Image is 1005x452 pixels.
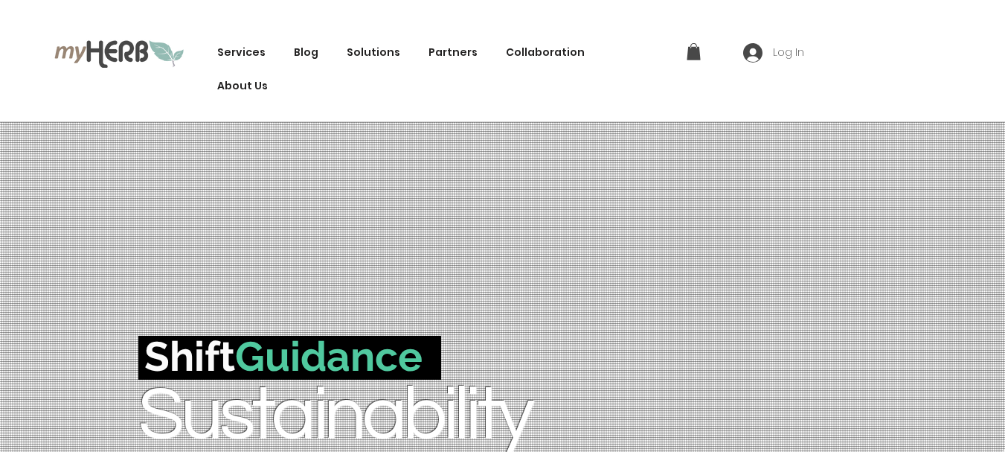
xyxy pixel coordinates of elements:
[217,45,266,60] span: Services
[210,39,273,66] a: Services
[421,39,485,66] a: Partners
[210,39,670,100] nav: Site
[733,39,815,67] button: Log In
[294,45,318,60] span: Blog
[235,332,423,381] span: Guidance
[217,78,268,94] span: About Us
[347,45,400,60] span: Solutions
[144,332,235,381] span: Shift
[428,45,478,60] span: Partners
[339,39,408,66] div: Solutions
[506,45,585,60] span: Collaboration
[286,39,326,66] a: Blog
[54,38,184,68] img: myHerb Logo
[768,45,809,60] span: Log In
[498,39,592,66] a: Collaboration
[210,72,275,100] a: About Us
